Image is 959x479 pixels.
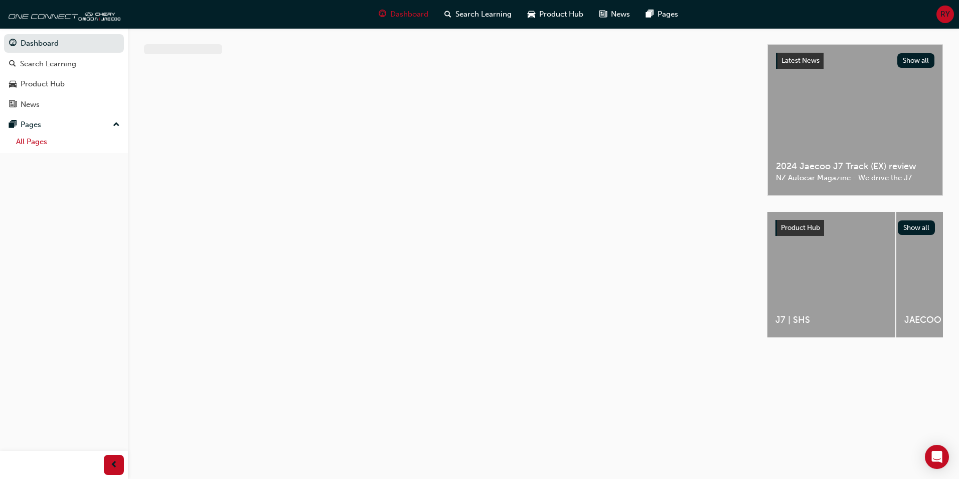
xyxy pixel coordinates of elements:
a: Product Hub [4,75,124,93]
span: prev-icon [110,459,118,471]
span: guage-icon [9,39,17,48]
a: Dashboard [4,34,124,53]
div: Open Intercom Messenger [925,445,949,469]
a: All Pages [12,134,124,150]
button: Show all [897,53,935,68]
div: Product Hub [21,78,65,90]
span: 2024 Jaecoo J7 Track (EX) review [776,161,934,172]
span: J7 | SHS [775,314,887,326]
a: guage-iconDashboard [371,4,436,25]
img: oneconnect [5,4,120,24]
a: Latest NewsShow all [776,53,934,69]
button: DashboardSearch LearningProduct HubNews [4,32,124,115]
span: pages-icon [9,121,17,130]
a: pages-iconPages [638,4,686,25]
span: Pages [658,9,678,20]
div: Pages [21,119,41,131]
span: NZ Autocar Magazine - We drive the J7. [776,172,934,184]
a: Product HubShow all [775,220,935,236]
span: Dashboard [390,9,428,20]
a: car-iconProduct Hub [520,4,591,25]
a: News [4,95,124,114]
span: Product Hub [781,223,820,232]
span: search-icon [444,8,451,21]
a: J7 | SHS [767,212,895,337]
span: search-icon [9,60,16,69]
button: RY [936,6,954,23]
button: Pages [4,115,124,134]
span: news-icon [9,100,17,109]
button: Show all [898,220,935,235]
a: Search Learning [4,55,124,73]
span: Search Learning [455,9,512,20]
span: RY [940,9,950,20]
span: car-icon [9,80,17,89]
div: Search Learning [20,58,76,70]
span: News [611,9,630,20]
a: Latest NewsShow all2024 Jaecoo J7 Track (EX) reviewNZ Autocar Magazine - We drive the J7. [767,44,943,196]
span: car-icon [528,8,535,21]
span: guage-icon [379,8,386,21]
span: pages-icon [646,8,654,21]
span: news-icon [599,8,607,21]
span: Latest News [781,56,820,65]
span: Product Hub [539,9,583,20]
a: news-iconNews [591,4,638,25]
a: search-iconSearch Learning [436,4,520,25]
div: News [21,99,40,110]
span: up-icon [113,118,120,132]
